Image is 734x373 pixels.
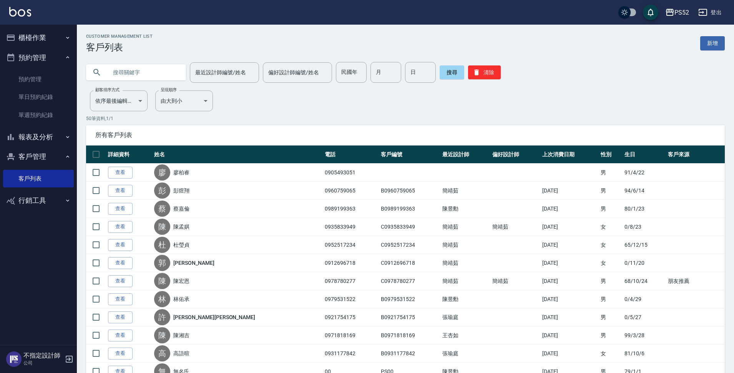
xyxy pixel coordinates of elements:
button: 清除 [468,65,501,79]
td: 女 [599,236,623,254]
td: 男 [599,200,623,218]
p: 50 筆資料, 1 / 1 [86,115,725,122]
div: 林 [154,291,170,307]
p: 公司 [23,360,63,366]
a: 高語暄 [173,350,189,357]
td: B0971818169 [379,326,440,345]
td: 65/12/15 [623,236,666,254]
th: 客戶來源 [666,146,725,164]
input: 搜尋關鍵字 [108,62,180,83]
td: [DATE] [540,326,599,345]
td: 簡靖茹 [440,236,490,254]
td: 0905493051 [323,164,379,182]
div: 陳 [154,273,170,289]
a: 陳宏恩 [173,277,189,285]
a: 查看 [108,185,133,197]
td: 簡靖茹 [440,218,490,236]
th: 姓名 [152,146,323,164]
td: [DATE] [540,200,599,218]
td: 94/6/14 [623,182,666,200]
a: 查看 [108,239,133,251]
td: 簡靖茹 [490,272,540,290]
button: 報表及分析 [3,127,74,147]
td: 朋友推薦 [666,272,725,290]
button: 預約管理 [3,48,74,68]
span: 所有客戶列表 [95,131,716,139]
td: B0960759065 [379,182,440,200]
td: C0978780277 [379,272,440,290]
td: 簡靖茹 [490,218,540,236]
a: 陳孟娸 [173,223,189,231]
td: 99/3/28 [623,326,666,345]
td: 張瑜庭 [440,308,490,326]
td: 91/4/22 [623,164,666,182]
h2: Customer Management List [86,34,153,39]
a: 查看 [108,275,133,287]
div: 彭 [154,182,170,199]
h5: 不指定設計師 [23,352,63,360]
button: 登出 [695,5,725,20]
td: [DATE] [540,182,599,200]
button: 客戶管理 [3,147,74,167]
a: 單週預約紀錄 [3,106,74,124]
td: 0931177842 [323,345,379,363]
td: 0960759065 [323,182,379,200]
td: 簡靖茹 [440,272,490,290]
div: 廖 [154,164,170,181]
a: [PERSON_NAME][PERSON_NAME] [173,313,255,321]
button: 櫃檯作業 [3,28,74,48]
div: PS52 [674,8,689,17]
td: 陳昱勳 [440,200,490,218]
td: 男 [599,164,623,182]
button: 搜尋 [440,65,464,79]
td: 0935833949 [323,218,379,236]
a: 蔡嘉倫 [173,205,189,212]
a: 查看 [108,221,133,233]
a: 查看 [108,348,133,360]
div: 蔡 [154,201,170,217]
a: 客戶列表 [3,170,74,187]
a: 預約管理 [3,70,74,88]
a: 林佑承 [173,295,189,303]
td: 男 [599,290,623,308]
td: 0952517234 [323,236,379,254]
td: 女 [599,254,623,272]
td: B0931177842 [379,345,440,363]
div: 陳 [154,327,170,343]
th: 電話 [323,146,379,164]
td: 0989199363 [323,200,379,218]
div: 郭 [154,255,170,271]
td: 陳昱勳 [440,290,490,308]
a: 查看 [108,203,133,215]
td: B0989199363 [379,200,440,218]
div: 陳 [154,219,170,235]
button: 行銷工具 [3,191,74,211]
a: 查看 [108,257,133,269]
td: 0/5/27 [623,308,666,326]
td: 男 [599,182,623,200]
a: 查看 [108,293,133,305]
td: 0/11/20 [623,254,666,272]
td: [DATE] [540,272,599,290]
a: 陳湘吉 [173,331,189,339]
a: 新增 [700,36,725,50]
td: [DATE] [540,308,599,326]
td: 張瑜庭 [440,345,490,363]
td: 81/10/6 [623,345,666,363]
td: 王杏如 [440,326,490,345]
td: C0952517234 [379,236,440,254]
a: 查看 [108,330,133,341]
th: 詳細資料 [106,146,152,164]
td: 男 [599,272,623,290]
td: B0979531522 [379,290,440,308]
td: 女 [599,345,623,363]
td: [DATE] [540,236,599,254]
th: 生日 [623,146,666,164]
td: 簡靖茹 [440,182,490,200]
div: 杜 [154,237,170,253]
td: 女 [599,218,623,236]
td: C0912696718 [379,254,440,272]
td: [DATE] [540,218,599,236]
td: 0971818169 [323,326,379,345]
td: 0978780277 [323,272,379,290]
